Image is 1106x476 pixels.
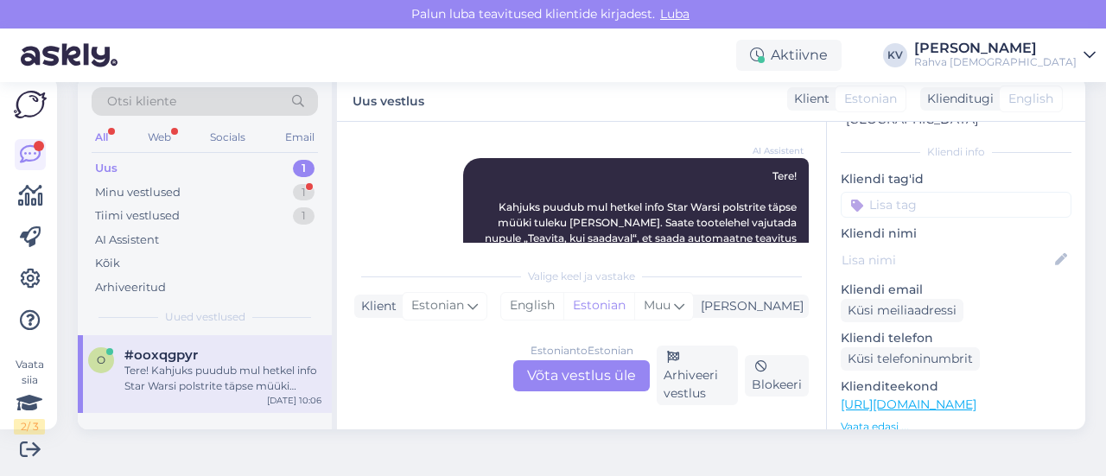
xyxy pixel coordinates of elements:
div: Kõik [95,255,120,272]
div: Email [282,126,318,149]
img: Askly Logo [14,91,47,118]
div: [DATE] 10:06 [267,394,321,407]
span: o [97,353,105,366]
p: Vaata edasi ... [841,419,1071,435]
div: Estonian [563,293,634,319]
span: Estonian [411,296,464,315]
div: Tiimi vestlused [95,207,180,225]
span: Muu [644,297,671,313]
div: Arhiveeritud [95,279,166,296]
div: Tere! Kahjuks puudub mul hetkel info Star Warsi polstrite täpse müüki tuleku [PERSON_NAME]. Saate... [124,363,321,394]
div: Klienditugi [920,90,994,108]
div: Kliendi info [841,144,1071,160]
span: #ooxqgpyr [124,347,198,363]
div: Socials [207,126,249,149]
div: Blokeeri [745,355,809,397]
p: Kliendi tag'id [841,170,1071,188]
div: 2 / 3 [14,419,45,435]
div: Küsi meiliaadressi [841,299,963,322]
div: Uus [95,160,118,177]
label: Uus vestlus [353,87,424,111]
p: Kliendi telefon [841,329,1071,347]
div: Klient [787,90,829,108]
div: AI Assistent [95,232,159,249]
input: Lisa nimi [842,251,1052,270]
div: Vaata siia [14,357,45,435]
div: Rahva [DEMOGRAPHIC_DATA] [914,55,1077,69]
div: Aktiivne [736,40,842,71]
div: [PERSON_NAME] [914,41,1077,55]
span: Luba [655,6,695,22]
input: Lisa tag [841,192,1071,218]
div: KV [883,43,907,67]
p: Kliendi nimi [841,225,1071,243]
div: Minu vestlused [95,184,181,201]
span: Uued vestlused [165,309,245,325]
span: Estonian [844,90,897,108]
div: Küsi telefoninumbrit [841,347,980,371]
div: Arhiveeri vestlus [657,346,738,405]
div: All [92,126,111,149]
a: [PERSON_NAME]Rahva [DEMOGRAPHIC_DATA] [914,41,1096,69]
div: Estonian to Estonian [531,343,633,359]
span: Tere! Kahjuks puudub mul hetkel info Star Warsi polstrite täpse müüki tuleku [PERSON_NAME]. Saate... [485,169,799,276]
div: [PERSON_NAME] [694,297,804,315]
div: 1 [293,207,315,225]
p: Klienditeekond [841,378,1071,396]
div: Klient [354,297,397,315]
a: [URL][DOMAIN_NAME] [841,397,976,412]
div: 1 [293,184,315,201]
div: Valige keel ja vastake [354,269,809,284]
span: English [1008,90,1053,108]
span: Otsi kliente [107,92,176,111]
span: AI Assistent [739,144,804,157]
div: Võta vestlus üle [513,360,650,391]
p: Kliendi email [841,281,1071,299]
div: Web [144,126,175,149]
div: 1 [293,160,315,177]
div: English [501,293,563,319]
